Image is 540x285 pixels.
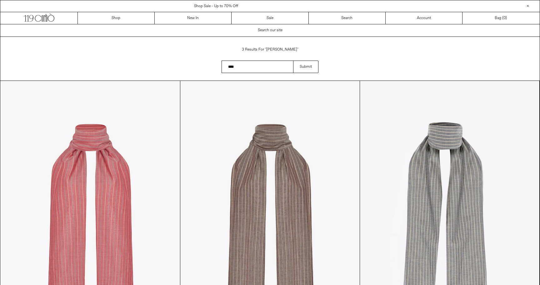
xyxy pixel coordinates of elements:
[222,44,318,55] h1: 3 results for "[PERSON_NAME]"
[309,12,386,24] a: Search
[78,12,155,24] a: Shop
[194,4,238,9] a: Shop Sale - Up to 70% Off
[386,12,462,24] a: Account
[222,61,293,73] input: Search
[503,16,506,21] span: 0
[232,12,308,24] a: Sale
[293,61,318,73] button: Submit
[462,12,539,24] a: Bag ()
[258,28,282,33] span: Search our site
[503,15,507,21] span: )
[155,12,232,24] a: New In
